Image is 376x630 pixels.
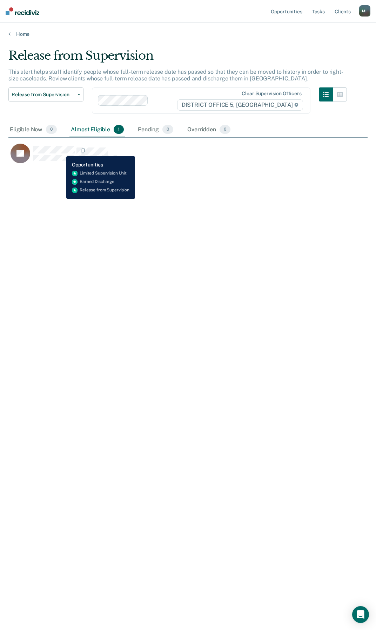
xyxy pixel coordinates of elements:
div: Overridden0 [186,122,232,138]
button: ML [359,5,370,17]
span: 0 [220,125,230,134]
button: Release from Supervision [8,87,83,101]
div: M L [359,5,370,17]
div: Clear supervision officers [242,91,301,97]
div: Release from Supervision [8,48,347,68]
div: Pending0 [136,122,175,138]
span: 1 [114,125,124,134]
div: Eligible Now0 [8,122,58,138]
div: CaseloadOpportunityCell-144306 [8,143,323,171]
span: DISTRICT OFFICE 5, [GEOGRAPHIC_DATA] [177,99,303,111]
p: This alert helps staff identify people whose full-term release date has passed so that they can b... [8,68,343,82]
a: Home [8,31,368,37]
img: Recidiviz [6,7,39,15]
span: 0 [162,125,173,134]
span: 0 [46,125,57,134]
div: Open Intercom Messenger [352,606,369,623]
div: Almost Eligible1 [69,122,125,138]
span: Release from Supervision [12,92,75,98]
